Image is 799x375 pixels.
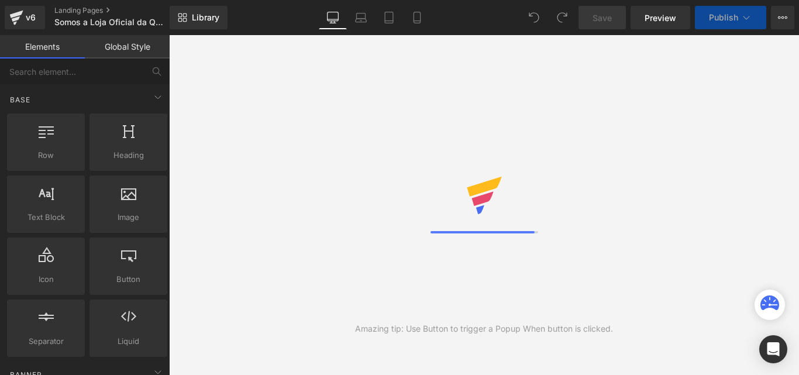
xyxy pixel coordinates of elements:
[11,149,81,161] span: Row
[709,13,738,22] span: Publish
[347,6,375,29] a: Laptop
[93,149,164,161] span: Heading
[93,211,164,223] span: Image
[631,6,690,29] a: Preview
[550,6,574,29] button: Redo
[93,335,164,348] span: Liquid
[11,211,81,223] span: Text Block
[23,10,38,25] div: v6
[11,273,81,285] span: Icon
[192,12,219,23] span: Library
[403,6,431,29] a: Mobile
[85,35,170,59] a: Global Style
[5,6,45,29] a: v6
[54,18,167,27] span: Somos a Loja Oficial da QCY no [GEOGRAPHIC_DATA] | Confira o Documento
[93,273,164,285] span: Button
[355,322,613,335] div: Amazing tip: Use Button to trigger a Popup When button is clicked.
[9,94,32,105] span: Base
[54,6,189,15] a: Landing Pages
[593,12,612,24] span: Save
[375,6,403,29] a: Tablet
[170,6,228,29] a: New Library
[522,6,546,29] button: Undo
[759,335,787,363] div: Open Intercom Messenger
[645,12,676,24] span: Preview
[695,6,766,29] button: Publish
[771,6,794,29] button: More
[319,6,347,29] a: Desktop
[11,335,81,348] span: Separator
